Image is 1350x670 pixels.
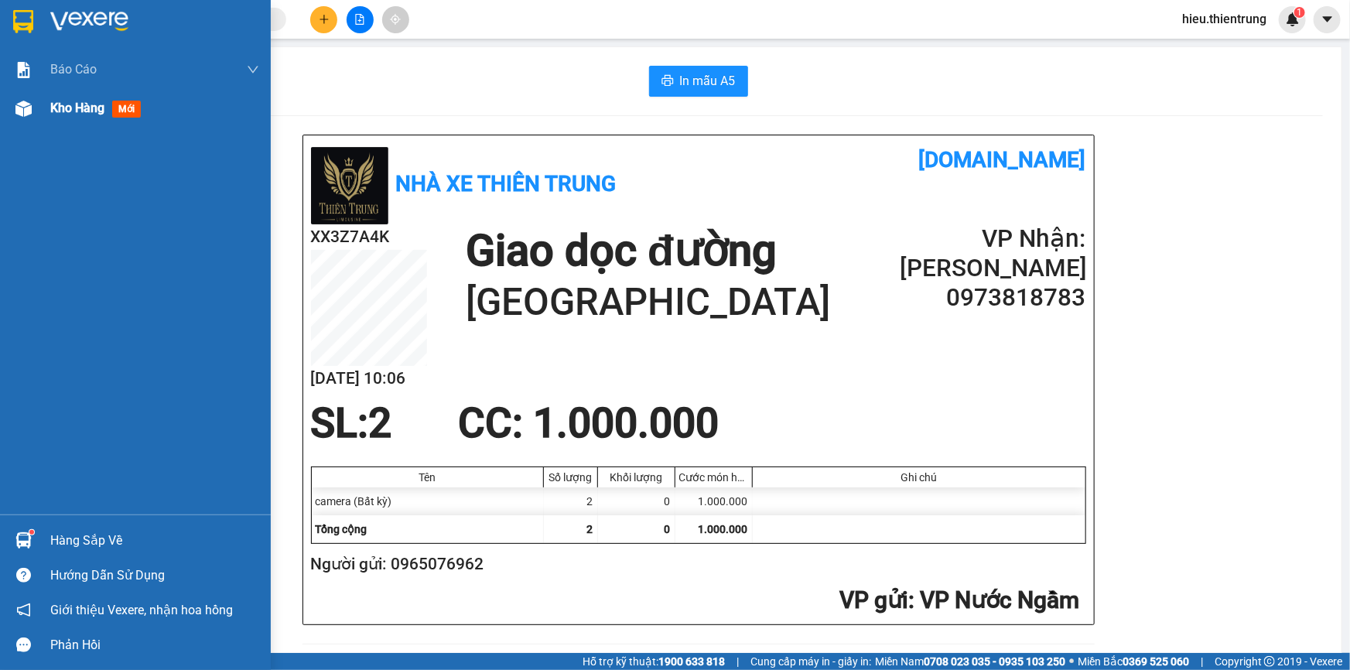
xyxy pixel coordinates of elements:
span: In mẫu A5 [680,71,736,91]
h2: : VP Nước Ngầm [311,585,1080,617]
span: Kho hàng [50,101,104,115]
span: Hỗ trợ kỹ thuật: [583,653,725,670]
div: Hàng sắp về [50,529,259,552]
strong: 0369 525 060 [1123,655,1189,668]
h2: [DATE] 10:06 [311,366,427,391]
img: logo.jpg [311,147,388,224]
div: 1.000.000 [675,487,753,515]
span: question-circle [16,568,31,583]
div: Khối lượng [602,471,671,484]
button: file-add [347,6,374,33]
img: logo-vxr [13,10,33,33]
h2: VP Nhận: [PERSON_NAME] [900,224,1085,283]
span: | [1201,653,1203,670]
span: notification [16,603,31,617]
button: plus [310,6,337,33]
b: [DOMAIN_NAME] [207,12,374,38]
span: VP gửi [840,586,909,614]
button: caret-down [1314,6,1341,33]
span: 2 [587,523,593,535]
img: icon-new-feature [1286,12,1300,26]
strong: 0708 023 035 - 0935 103 250 [924,655,1065,668]
span: Miền Nam [875,653,1065,670]
b: Nhà xe Thiên Trung [62,12,139,106]
strong: 1900 633 818 [658,655,725,668]
sup: 1 [29,530,34,535]
div: 2 [544,487,598,515]
span: file-add [354,14,365,25]
div: Tên [316,471,539,484]
sup: 1 [1294,7,1305,18]
span: printer [661,74,674,89]
h2: 0973818783 [900,283,1085,313]
h1: [GEOGRAPHIC_DATA] [466,278,830,327]
span: Tổng cộng [316,523,367,535]
span: copyright [1264,656,1275,667]
span: Báo cáo [50,60,97,79]
img: warehouse-icon [15,532,32,549]
h1: Giao dọc đường [81,111,446,164]
b: Nhà xe Thiên Trung [396,171,617,197]
span: mới [112,101,141,118]
div: 0 [598,487,675,515]
span: Miền Bắc [1078,653,1189,670]
h2: XX3Z7A4K [9,111,125,136]
h1: Giao dọc đường [466,224,830,278]
span: hieu.thientrung [1170,9,1279,29]
span: Cung cấp máy in - giấy in: [750,653,871,670]
span: Giới thiệu Vexere, nhận hoa hồng [50,600,233,620]
div: camera (Bất kỳ) [312,487,544,515]
span: down [247,63,259,76]
span: aim [390,14,401,25]
img: logo.jpg [9,23,54,101]
span: plus [319,14,330,25]
b: [DOMAIN_NAME] [919,147,1086,173]
div: Cước món hàng [679,471,748,484]
img: warehouse-icon [15,101,32,117]
div: Hướng dẫn sử dụng [50,564,259,587]
span: message [16,638,31,652]
span: 0 [665,523,671,535]
div: CC : 1.000.000 [449,400,728,446]
button: aim [382,6,409,33]
div: Phản hồi [50,634,259,657]
div: Ghi chú [757,471,1082,484]
span: SL: [311,399,369,447]
span: 1 [1297,7,1302,18]
h2: XX3Z7A4K [311,224,427,250]
h2: Người gửi: 0965076962 [311,552,1080,577]
img: solution-icon [15,62,32,78]
div: Số lượng [548,471,593,484]
span: 2 [369,399,392,447]
span: | [737,653,739,670]
span: 1.000.000 [699,523,748,535]
button: printerIn mẫu A5 [649,66,748,97]
span: ⚪️ [1069,658,1074,665]
span: caret-down [1321,12,1335,26]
